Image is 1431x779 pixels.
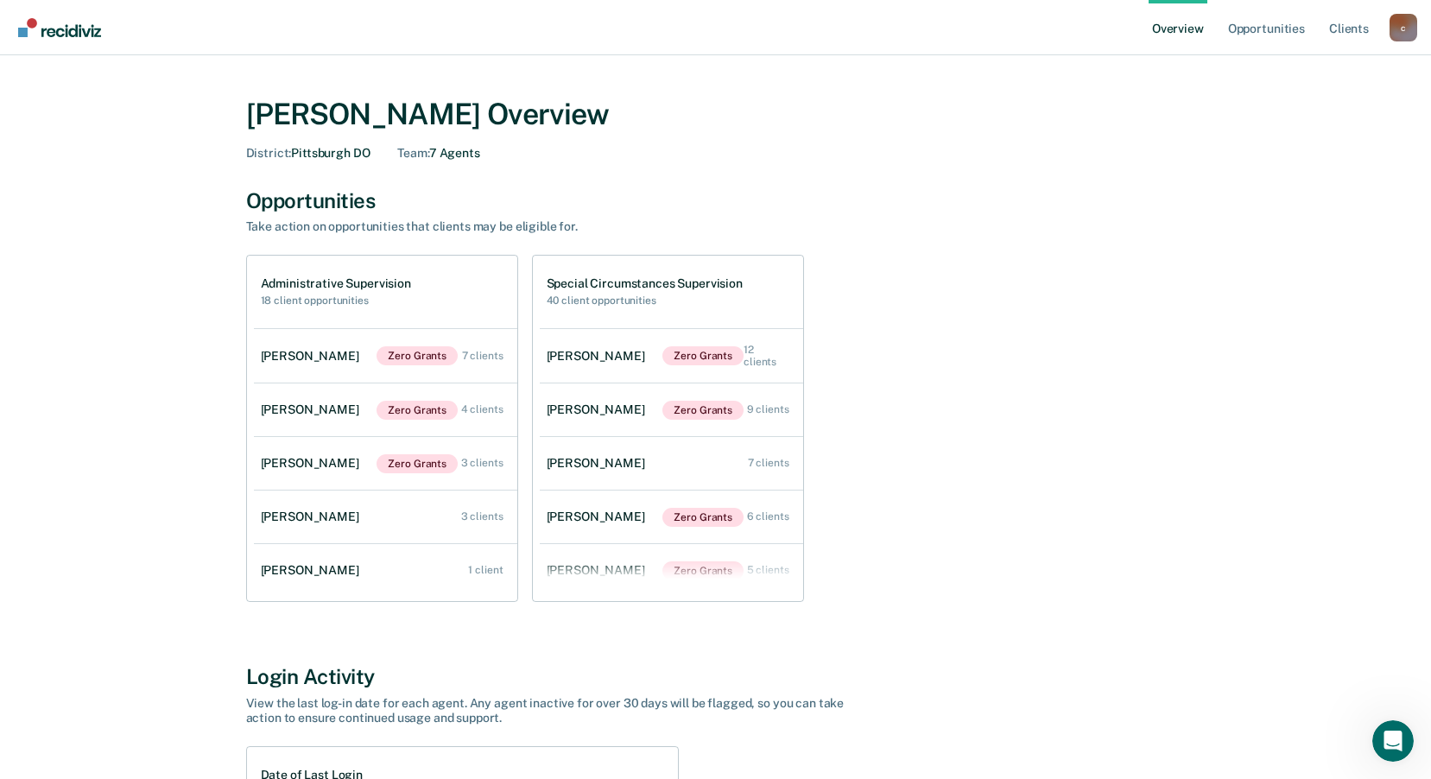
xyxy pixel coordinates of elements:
div: Opportunities [246,188,1186,213]
h2: 18 client opportunities [261,294,411,307]
div: 1 client [468,564,503,576]
div: 3 clients [461,510,503,522]
span: District : [246,146,292,160]
div: [PERSON_NAME] [547,563,652,578]
div: Take action on opportunities that clients may be eligible for. [246,219,851,234]
div: 7 Agents [397,146,479,161]
div: [PERSON_NAME] Overview [246,97,1186,132]
div: 12 clients [744,344,788,369]
span: Team : [397,146,428,160]
div: c [1390,14,1417,41]
a: [PERSON_NAME] 1 client [254,546,517,595]
div: [PERSON_NAME] [547,456,652,471]
span: Zero Grants [377,454,458,473]
div: View the last log-in date for each agent. Any agent inactive for over 30 days will be flagged, so... [246,696,851,725]
iframe: Intercom live chat [1372,720,1414,762]
h1: Administrative Supervision [261,276,411,291]
div: 9 clients [747,403,789,415]
span: Zero Grants [662,508,744,527]
span: Zero Grants [662,401,744,420]
div: [PERSON_NAME] [261,402,366,417]
div: [PERSON_NAME] [547,402,652,417]
a: [PERSON_NAME]Zero Grants 12 clients [540,326,803,386]
span: Zero Grants [377,346,458,365]
a: [PERSON_NAME]Zero Grants 5 clients [540,544,803,598]
img: Recidiviz [18,18,101,37]
a: [PERSON_NAME]Zero Grants 6 clients [540,491,803,544]
div: 7 clients [462,350,503,362]
div: 5 clients [747,564,789,576]
div: Login Activity [246,664,1186,689]
div: [PERSON_NAME] [261,456,366,471]
div: [PERSON_NAME] [547,510,652,524]
div: Pittsburgh DO [246,146,370,161]
span: Zero Grants [662,561,744,580]
div: 4 clients [461,403,503,415]
h2: 40 client opportunities [547,294,743,307]
div: [PERSON_NAME] [261,349,366,364]
div: [PERSON_NAME] [547,349,652,364]
div: [PERSON_NAME] [261,510,366,524]
a: [PERSON_NAME] 7 clients [540,439,803,488]
a: [PERSON_NAME] 3 clients [254,492,517,541]
div: 3 clients [461,457,503,469]
div: 6 clients [747,510,789,522]
a: [PERSON_NAME]Zero Grants 9 clients [540,383,803,437]
a: [PERSON_NAME]Zero Grants 3 clients [254,437,517,491]
div: 7 clients [748,457,789,469]
span: Zero Grants [662,346,744,365]
a: [PERSON_NAME]Zero Grants 4 clients [254,383,517,437]
a: [PERSON_NAME]Zero Grants 7 clients [254,329,517,383]
span: Zero Grants [377,401,458,420]
h1: Special Circumstances Supervision [547,276,743,291]
button: Profile dropdown button [1390,14,1417,41]
div: [PERSON_NAME] [261,563,366,578]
